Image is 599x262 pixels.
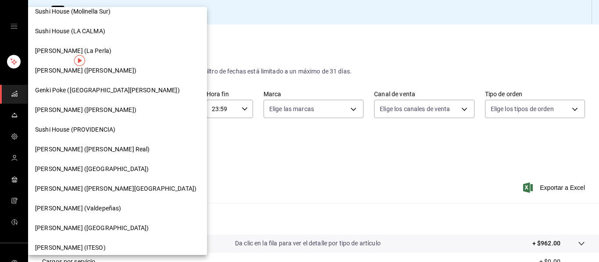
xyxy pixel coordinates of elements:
span: [PERSON_NAME] ([PERSON_NAME][GEOGRAPHIC_DATA]) [35,184,196,193]
div: [PERSON_NAME] (Valdepeñas) [28,199,207,218]
div: [PERSON_NAME] ([GEOGRAPHIC_DATA]) [28,218,207,238]
div: [PERSON_NAME] ([PERSON_NAME] Real) [28,140,207,159]
div: Sushi House (Molinella Sur) [28,2,207,21]
img: Tooltip marker [74,55,85,66]
div: [PERSON_NAME] ([PERSON_NAME]) [28,100,207,120]
span: [PERSON_NAME] ([PERSON_NAME]) [35,66,136,75]
span: [PERSON_NAME] (Valdepeñas) [35,204,121,213]
div: [PERSON_NAME] ([GEOGRAPHIC_DATA]) [28,159,207,179]
div: [PERSON_NAME] ([PERSON_NAME][GEOGRAPHIC_DATA]) [28,179,207,199]
div: Genki Poke ([GEOGRAPHIC_DATA][PERSON_NAME]) [28,80,207,100]
span: [PERSON_NAME] ([PERSON_NAME]) [35,105,136,115]
span: [PERSON_NAME] (La Perla) [35,46,111,56]
span: [PERSON_NAME] ([GEOGRAPHIC_DATA]) [35,224,149,233]
span: [PERSON_NAME] (ITESO) [35,243,106,252]
span: [PERSON_NAME] ([PERSON_NAME] Real) [35,145,150,154]
span: Sushi House (LA CALMA) [35,27,105,36]
div: [PERSON_NAME] (La Perla) [28,41,207,61]
div: Sushi House (LA CALMA) [28,21,207,41]
span: Sushi House (Molinella Sur) [35,7,111,16]
span: Sushi House (PROVIDENCIA) [35,125,115,134]
div: [PERSON_NAME] (ITESO) [28,238,207,258]
span: [PERSON_NAME] ([GEOGRAPHIC_DATA]) [35,164,149,174]
div: [PERSON_NAME] ([PERSON_NAME]) [28,61,207,80]
span: Genki Poke ([GEOGRAPHIC_DATA][PERSON_NAME]) [35,86,180,95]
div: Sushi House (PROVIDENCIA) [28,120,207,140]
